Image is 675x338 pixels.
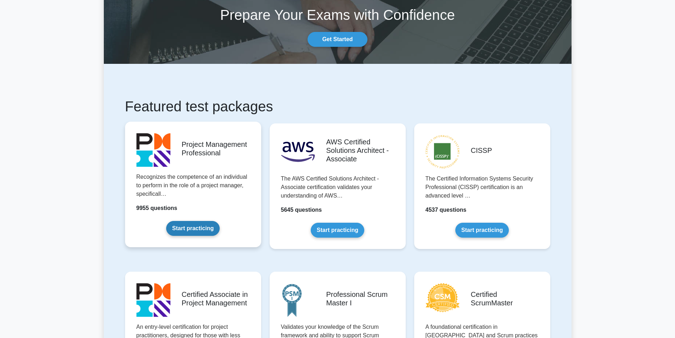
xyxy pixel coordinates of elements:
a: Start practicing [455,223,509,238]
a: Start practicing [166,221,220,236]
h1: Prepare Your Exams with Confidence [104,6,572,23]
a: Start practicing [311,223,364,238]
a: Get Started [308,32,367,47]
h1: Featured test packages [125,98,550,115]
